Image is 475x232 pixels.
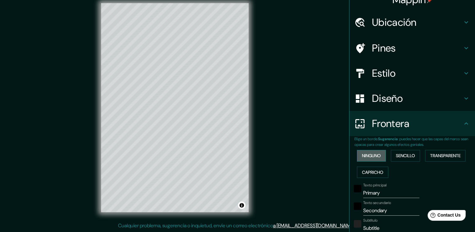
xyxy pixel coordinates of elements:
button: color-222222 [354,220,361,228]
font: Ninguno [362,152,381,160]
p: Elige un borde. : puedes hacer que las capas del marco sean opacas para crear algunos efectos gen... [354,136,475,147]
h4: Diseño [372,92,462,105]
font: Sencillo [396,152,415,160]
label: Texto principal [363,183,386,188]
h4: Estilo [372,67,462,80]
b: Sugerencia [378,136,398,141]
h4: Pines [372,42,462,54]
div: Diseño [349,86,475,111]
div: Pines [349,36,475,61]
div: Frontera [349,111,475,136]
label: Texto secundario [363,200,391,206]
button: Capricho [357,167,388,178]
button: Alternar atribución [238,202,246,209]
button: negro [354,185,361,192]
button: Transparente [425,150,466,162]
label: Subtítulo [363,218,378,223]
iframe: Help widget launcher [419,207,468,225]
h4: Ubicación [372,16,462,29]
p: Cualquier problema, sugerencia o inquietud, envíe un correo electrónico . [118,222,355,229]
font: Capricho [362,168,383,176]
button: Sencillo [391,150,420,162]
a: a [EMAIL_ADDRESS][DOMAIN_NAME] [273,222,354,229]
h4: Frontera [372,117,462,130]
button: negro [354,202,361,210]
font: Transparente [430,152,461,160]
div: Estilo [349,61,475,86]
button: Ninguno [357,150,386,162]
div: Ubicación [349,10,475,35]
